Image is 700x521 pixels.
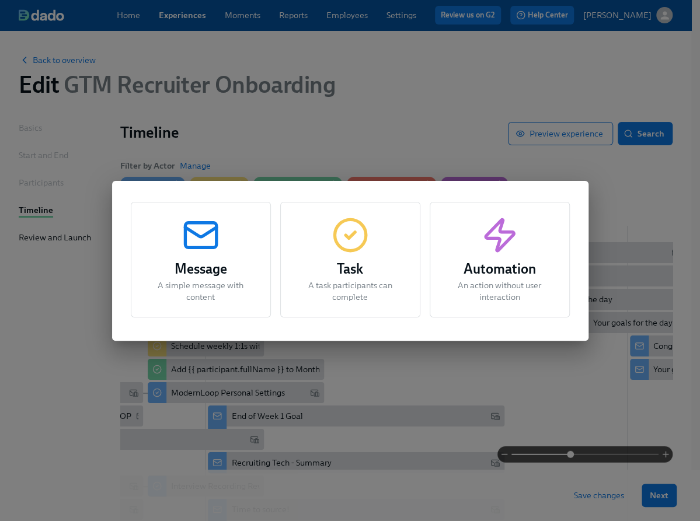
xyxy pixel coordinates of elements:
[295,258,406,279] h3: Task
[145,258,256,279] h3: Message
[131,202,271,317] button: MessageA simple message with content
[295,279,406,303] p: A task participants can complete
[280,202,420,317] button: TaskA task participants can complete
[430,202,570,317] button: AutomationAn action without user interaction
[145,279,256,303] p: A simple message with content
[444,279,555,303] p: An action without user interaction
[444,258,555,279] h3: Automation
